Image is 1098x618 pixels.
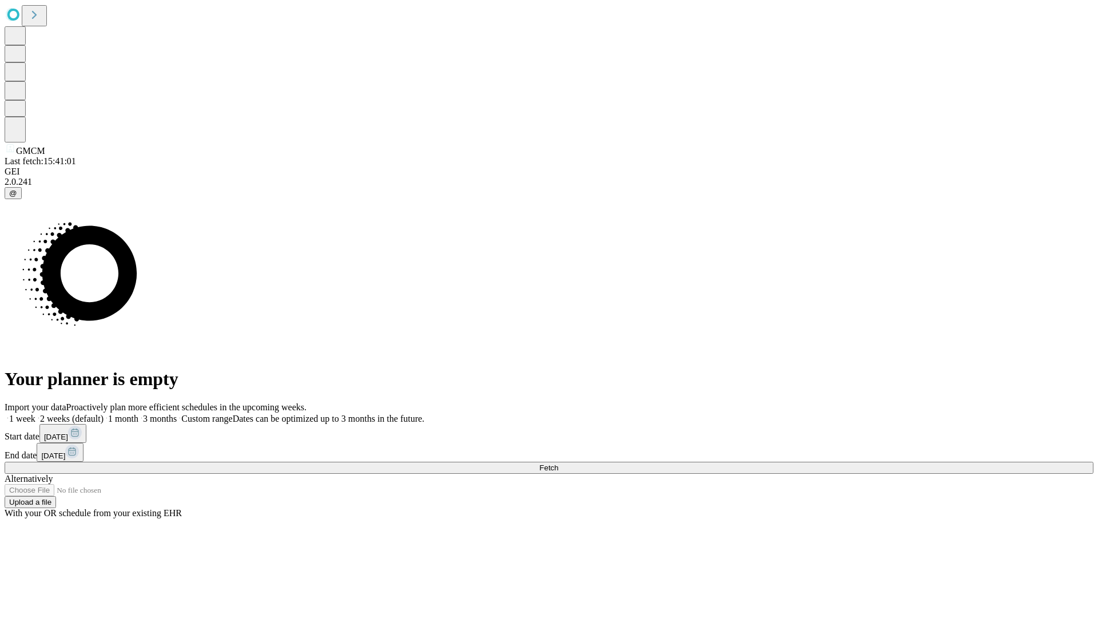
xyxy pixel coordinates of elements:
[233,414,424,423] span: Dates can be optimized up to 3 months in the future.
[40,414,104,423] span: 2 weeks (default)
[5,167,1093,177] div: GEI
[5,474,53,484] span: Alternatively
[39,424,86,443] button: [DATE]
[16,146,45,156] span: GMCM
[5,443,1093,462] div: End date
[5,402,66,412] span: Import your data
[9,414,35,423] span: 1 week
[539,463,558,472] span: Fetch
[5,424,1093,443] div: Start date
[37,443,83,462] button: [DATE]
[41,451,65,460] span: [DATE]
[181,414,232,423] span: Custom range
[44,433,68,441] span: [DATE]
[5,496,56,508] button: Upload a file
[5,508,182,518] span: With your OR schedule from your existing EHR
[9,189,17,197] span: @
[5,462,1093,474] button: Fetch
[108,414,138,423] span: 1 month
[5,187,22,199] button: @
[66,402,307,412] span: Proactively plan more efficient schedules in the upcoming weeks.
[5,177,1093,187] div: 2.0.241
[5,369,1093,390] h1: Your planner is empty
[5,156,76,166] span: Last fetch: 15:41:01
[143,414,177,423] span: 3 months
